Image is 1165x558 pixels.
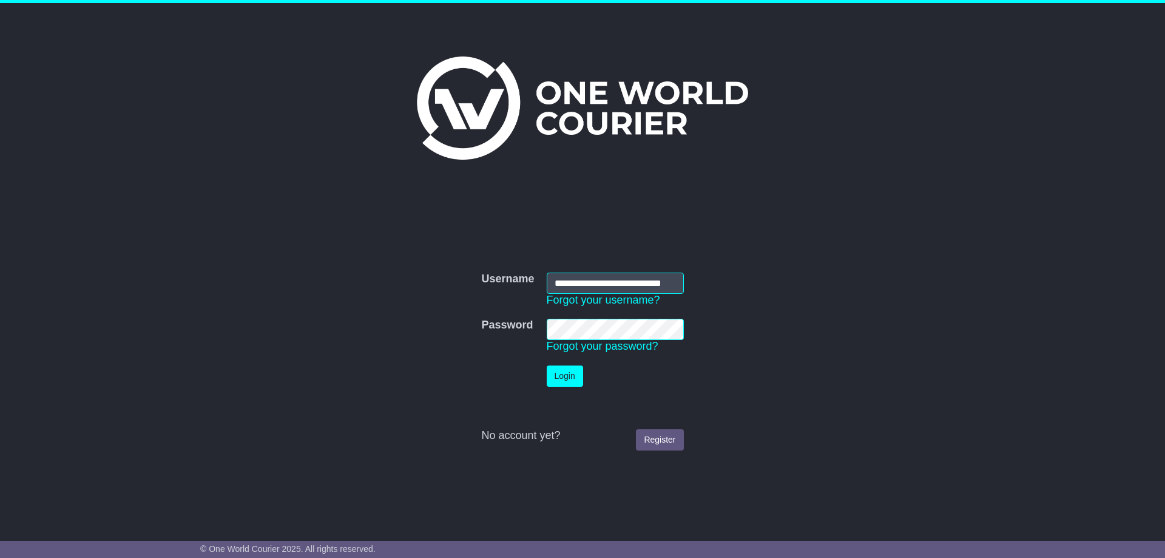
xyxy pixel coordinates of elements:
a: Forgot your username? [547,294,660,306]
label: Password [481,319,533,332]
a: Forgot your password? [547,340,658,352]
a: Register [636,429,683,451]
label: Username [481,273,534,286]
div: No account yet? [481,429,683,443]
span: © One World Courier 2025. All rights reserved. [200,544,376,554]
img: One World [417,56,748,160]
button: Login [547,366,583,387]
